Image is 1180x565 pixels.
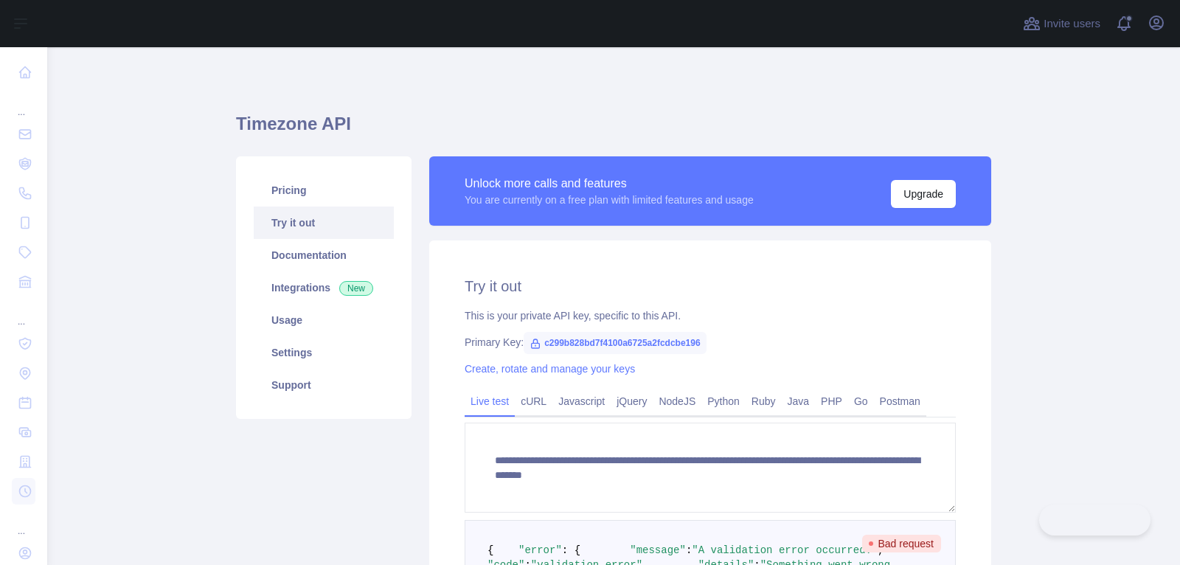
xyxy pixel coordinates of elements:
[254,174,394,207] a: Pricing
[815,389,848,413] a: PHP
[254,271,394,304] a: Integrations New
[524,332,707,354] span: c299b828bd7f4100a6725a2fcdcbe196
[701,389,746,413] a: Python
[465,308,956,323] div: This is your private API key, specific to this API.
[1020,12,1103,35] button: Invite users
[1044,15,1100,32] span: Invite users
[518,544,562,556] span: "error"
[12,507,35,537] div: ...
[465,193,754,207] div: You are currently on a free plan with limited features and usage
[782,389,816,413] a: Java
[12,89,35,118] div: ...
[465,276,956,297] h2: Try it out
[236,112,991,148] h1: Timezone API
[487,544,493,556] span: {
[339,281,373,296] span: New
[848,389,874,413] a: Go
[862,535,942,552] span: Bad request
[630,544,686,556] span: "message"
[611,389,653,413] a: jQuery
[254,369,394,401] a: Support
[746,389,782,413] a: Ruby
[562,544,580,556] span: : {
[465,335,956,350] div: Primary Key:
[254,304,394,336] a: Usage
[515,389,552,413] a: cURL
[891,180,956,208] button: Upgrade
[465,363,635,375] a: Create, rotate and manage your keys
[254,336,394,369] a: Settings
[552,389,611,413] a: Javascript
[254,239,394,271] a: Documentation
[1039,505,1150,535] iframe: Toggle Customer Support
[686,544,692,556] span: :
[465,389,515,413] a: Live test
[465,175,754,193] div: Unlock more calls and features
[653,389,701,413] a: NodeJS
[12,298,35,327] div: ...
[254,207,394,239] a: Try it out
[692,544,878,556] span: "A validation error occurred."
[874,389,926,413] a: Postman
